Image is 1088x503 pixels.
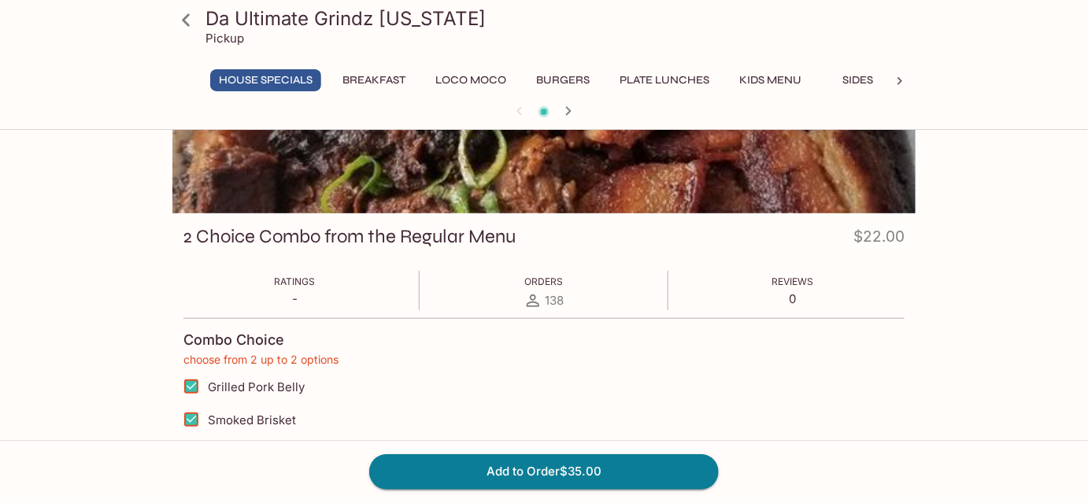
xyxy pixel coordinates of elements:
button: Plate Lunches [611,69,718,91]
button: Sides [823,69,894,91]
button: Breakfast [334,69,414,91]
button: House Specials [210,69,321,91]
button: Loco Moco [427,69,515,91]
p: choose from 2 up to 2 options [183,353,905,366]
p: 0 [772,291,814,306]
span: Ratings [275,276,316,287]
button: Kids Menu [731,69,810,91]
span: Smoked Brisket [208,412,296,427]
div: 2 Choice Combo from the Regular Menu [172,5,916,213]
span: Reviews [772,276,814,287]
h4: Combo Choice [183,331,284,349]
h3: Da Ultimate Grindz [US_STATE] [205,6,909,31]
h3: 2 Choice Combo from the Regular Menu [183,224,516,249]
button: Add to Order$35.00 [369,454,719,489]
p: - [275,291,316,306]
h4: $22.00 [853,224,905,255]
p: Pickup [205,31,244,46]
span: 138 [546,293,564,308]
span: Orders [524,276,563,287]
span: Grilled Pork Belly [208,379,305,394]
button: Burgers [527,69,598,91]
